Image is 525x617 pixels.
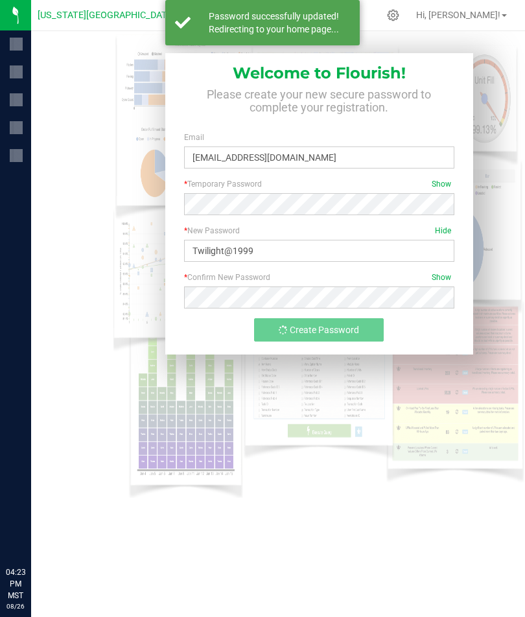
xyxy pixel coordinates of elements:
p: 08/26 [6,601,25,611]
div: Password successfully updated! Redirecting to your home page... [198,10,350,36]
span: Hide [435,225,451,237]
span: Create Password [290,325,359,335]
span: Hi, [PERSON_NAME]! [416,10,500,20]
label: Temporary Password [184,178,454,190]
label: Email [184,132,454,143]
span: Show [432,272,451,283]
button: Create Password [254,318,384,342]
label: New Password [184,225,454,237]
span: Show [432,178,451,190]
img: WMSight_bulletin_board_compressed.png [113,31,525,498]
span: Please create your new secure password to complete your registration. [207,87,431,114]
span: [US_STATE][GEOGRAPHIC_DATA] [GEOGRAPHIC_DATA] [38,10,266,21]
label: Confirm New Password [184,272,454,283]
div: Manage settings [385,9,401,21]
p: 04:23 PM MST [6,566,25,601]
h1: Welcome to Flourish! [184,53,454,82]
